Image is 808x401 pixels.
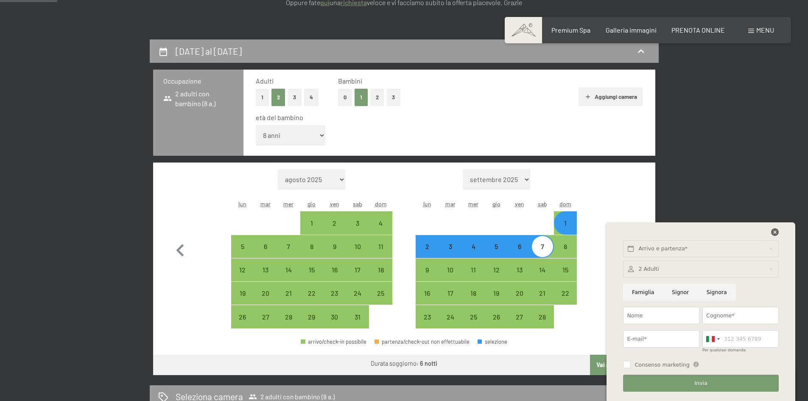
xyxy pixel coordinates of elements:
[485,258,508,281] div: Thu Feb 12 2026
[254,305,277,328] div: Tue Jan 27 2026
[323,282,346,305] div: arrivo/check-in possibile
[304,89,319,106] button: 4
[462,305,485,328] div: arrivo/check-in possibile
[531,305,554,328] div: Sat Feb 28 2026
[445,200,456,208] abbr: martedì
[324,220,345,241] div: 2
[324,314,345,335] div: 30
[371,359,437,368] div: Durata soggiorno:
[554,235,577,258] div: arrivo/check-in possibile
[440,266,461,288] div: 10
[694,379,707,387] span: Invia
[278,243,299,264] div: 7
[439,305,462,328] div: Tue Feb 24 2026
[416,235,439,258] div: arrivo/check-in possibile
[255,290,276,311] div: 20
[554,282,577,305] div: arrivo/check-in possibile
[509,290,530,311] div: 20
[420,360,437,367] b: 6 notti
[486,290,507,311] div: 19
[300,305,323,328] div: arrivo/check-in possibile
[554,258,577,281] div: arrivo/check-in possibile
[347,290,368,311] div: 24
[369,258,392,281] div: Sun Jan 18 2026
[323,235,346,258] div: arrivo/check-in possibile
[231,305,254,328] div: Mon Jan 26 2026
[417,266,438,288] div: 9
[508,235,531,258] div: Fri Feb 06 2026
[254,305,277,328] div: arrivo/check-in possibile
[278,314,299,335] div: 28
[538,200,547,208] abbr: sabato
[551,26,590,34] span: Premium Spa
[485,258,508,281] div: arrivo/check-in possibile
[416,235,439,258] div: Mon Feb 02 2026
[555,243,576,264] div: 8
[231,258,254,281] div: arrivo/check-in possibile
[255,314,276,335] div: 27
[416,282,439,305] div: Mon Feb 16 2026
[277,258,300,281] div: Wed Jan 14 2026
[277,282,300,305] div: arrivo/check-in possibile
[238,200,246,208] abbr: lunedì
[485,305,508,328] div: arrivo/check-in possibile
[515,200,524,208] abbr: venerdì
[485,282,508,305] div: arrivo/check-in possibile
[369,282,392,305] div: arrivo/check-in possibile
[347,220,368,241] div: 3
[324,266,345,288] div: 16
[249,393,335,401] span: 2 adulti con bambino (8 a.)
[554,258,577,281] div: Sun Feb 15 2026
[508,282,531,305] div: Fri Feb 20 2026
[559,200,571,208] abbr: domenica
[463,243,484,264] div: 4
[346,282,369,305] div: arrivo/check-in possibile
[338,89,352,106] button: 0
[531,258,554,281] div: arrivo/check-in possibile
[462,258,485,281] div: Wed Feb 11 2026
[463,314,484,335] div: 25
[579,87,643,106] button: Aggiungi camera
[703,331,722,347] div: Italy (Italia): +39
[439,282,462,305] div: arrivo/check-in possibile
[300,211,323,234] div: Thu Jan 01 2026
[508,282,531,305] div: arrivo/check-in possibile
[288,89,302,106] button: 3
[462,258,485,281] div: arrivo/check-in possibile
[369,211,392,234] div: arrivo/check-in possibile
[485,305,508,328] div: Thu Feb 26 2026
[231,282,254,305] div: arrivo/check-in possibile
[462,282,485,305] div: Wed Feb 18 2026
[323,305,346,328] div: arrivo/check-in possibile
[369,258,392,281] div: arrivo/check-in possibile
[301,243,322,264] div: 8
[346,258,369,281] div: Sat Jan 17 2026
[370,220,391,241] div: 4
[254,258,277,281] div: arrivo/check-in possibile
[346,211,369,234] div: arrivo/check-in possibile
[308,200,316,208] abbr: giovedì
[338,77,362,85] span: Bambini
[254,235,277,258] div: arrivo/check-in possibile
[301,220,322,241] div: 1
[255,266,276,288] div: 13
[462,235,485,258] div: arrivo/check-in possibile
[508,305,531,328] div: Fri Feb 27 2026
[301,339,366,345] div: arrivo/check-in possibile
[370,243,391,264] div: 11
[462,282,485,305] div: arrivo/check-in possibile
[369,282,392,305] div: Sun Jan 25 2026
[232,314,253,335] div: 26
[323,258,346,281] div: arrivo/check-in possibile
[324,290,345,311] div: 23
[231,305,254,328] div: arrivo/check-in possibile
[277,258,300,281] div: arrivo/check-in possibile
[256,77,274,85] span: Adulti
[532,314,553,335] div: 28
[301,314,322,335] div: 29
[277,305,300,328] div: arrivo/check-in possibile
[387,89,401,106] button: 3
[347,243,368,264] div: 10
[300,282,323,305] div: Thu Jan 22 2026
[756,26,774,34] span: Menu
